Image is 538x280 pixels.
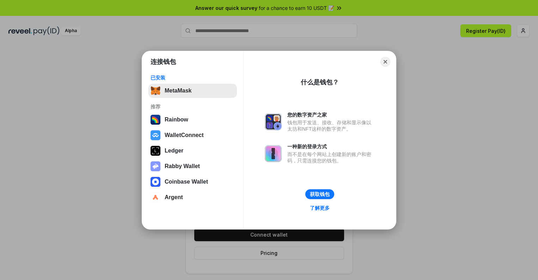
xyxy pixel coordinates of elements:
div: 推荐 [151,103,235,110]
div: 了解更多 [310,205,330,211]
div: 钱包用于发送、接收、存储和显示像以太坊和NFT这样的数字资产。 [287,119,375,132]
div: 而不是在每个网站上创建新的账户和密码，只需连接您的钱包。 [287,151,375,164]
button: Argent [148,190,237,204]
button: MetaMask [148,84,237,98]
div: 什么是钱包？ [301,78,339,87]
button: Rainbow [148,113,237,127]
img: svg+xml,%3Csvg%20xmlns%3D%22http%3A%2F%2Fwww.w3.org%2F2000%2Fsvg%22%20fill%3D%22none%22%20viewBox... [265,145,282,162]
div: Rainbow [165,117,188,123]
img: svg+xml,%3Csvg%20width%3D%2228%22%20height%3D%2228%22%20viewBox%3D%220%200%2028%2028%22%20fill%3D... [151,192,160,202]
button: Close [380,57,390,67]
div: Ledger [165,148,183,154]
a: 了解更多 [306,203,334,213]
div: Rabby Wallet [165,163,200,169]
button: Ledger [148,144,237,158]
img: svg+xml,%3Csvg%20width%3D%2228%22%20height%3D%2228%22%20viewBox%3D%220%200%2028%2028%22%20fill%3D... [151,130,160,140]
img: svg+xml,%3Csvg%20width%3D%22120%22%20height%3D%22120%22%20viewBox%3D%220%200%20120%20120%22%20fil... [151,115,160,125]
button: Coinbase Wallet [148,175,237,189]
img: svg+xml,%3Csvg%20fill%3D%22none%22%20height%3D%2233%22%20viewBox%3D%220%200%2035%2033%22%20width%... [151,86,160,96]
button: 获取钱包 [305,189,334,199]
button: Rabby Wallet [148,159,237,173]
div: MetaMask [165,88,191,94]
div: Coinbase Wallet [165,179,208,185]
button: WalletConnect [148,128,237,142]
img: svg+xml,%3Csvg%20xmlns%3D%22http%3A%2F%2Fwww.w3.org%2F2000%2Fsvg%22%20fill%3D%22none%22%20viewBox... [265,113,282,130]
div: WalletConnect [165,132,204,138]
img: svg+xml,%3Csvg%20width%3D%2228%22%20height%3D%2228%22%20viewBox%3D%220%200%2028%2028%22%20fill%3D... [151,177,160,187]
div: 您的数字资产之家 [287,112,375,118]
div: 一种新的登录方式 [287,143,375,150]
img: svg+xml,%3Csvg%20xmlns%3D%22http%3A%2F%2Fwww.w3.org%2F2000%2Fsvg%22%20width%3D%2228%22%20height%3... [151,146,160,156]
img: svg+xml,%3Csvg%20xmlns%3D%22http%3A%2F%2Fwww.w3.org%2F2000%2Fsvg%22%20fill%3D%22none%22%20viewBox... [151,161,160,171]
h1: 连接钱包 [151,58,176,66]
div: Argent [165,194,183,201]
div: 已安装 [151,75,235,81]
div: 获取钱包 [310,191,330,197]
